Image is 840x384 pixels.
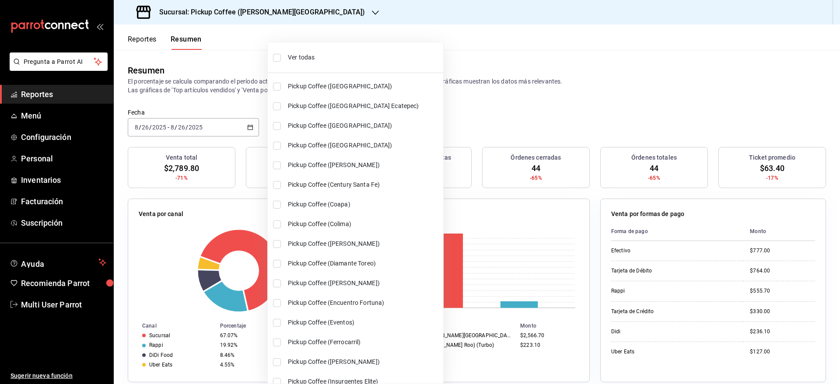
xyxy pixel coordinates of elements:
span: Pickup Coffee (Diamante Toreo) [288,259,440,268]
span: Ver todas [288,53,440,62]
span: Pickup Coffee (Century Santa Fe) [288,180,440,189]
span: Pickup Coffee (Encuentro Fortuna) [288,298,440,307]
span: Pickup Coffee ([GEOGRAPHIC_DATA]) [288,82,440,91]
span: Pickup Coffee ([GEOGRAPHIC_DATA] Ecatepec) [288,101,440,111]
span: Pickup Coffee ([GEOGRAPHIC_DATA]) [288,141,440,150]
span: Pickup Coffee (Coapa) [288,200,440,209]
span: Pickup Coffee (Eventos) [288,318,440,327]
span: Pickup Coffee ([PERSON_NAME]) [288,239,440,248]
span: Pickup Coffee ([PERSON_NAME]) [288,279,440,288]
span: Pickup Coffee ([GEOGRAPHIC_DATA]) [288,121,440,130]
span: Pickup Coffee (Ferrocarril) [288,338,440,347]
span: Pickup Coffee ([PERSON_NAME]) [288,357,440,367]
span: Pickup Coffee ([PERSON_NAME]) [288,161,440,170]
span: Pickup Coffee (Colima) [288,220,440,229]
